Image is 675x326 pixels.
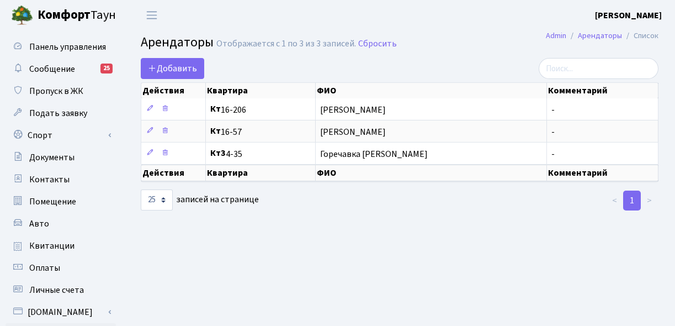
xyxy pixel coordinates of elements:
[317,167,336,179] font: ФИО
[6,146,116,169] a: Документы
[142,85,184,97] font: Действия
[6,257,116,279] a: Оплаты
[28,129,52,141] font: Спорт
[6,102,116,124] a: Подать заявку
[6,279,116,301] a: Личные счета
[103,64,110,73] font: 25
[141,58,204,79] a: Добавить
[6,124,116,146] a: Спорт
[29,173,70,186] font: Контакты
[548,85,608,97] font: Комментарий
[29,151,75,164] font: Документы
[6,235,116,257] a: Квитанции
[221,126,242,138] font: 16-57
[29,262,60,274] font: Оплаты
[551,126,555,138] font: -
[6,191,116,213] a: Помещение
[6,36,116,58] a: Панель управления
[210,103,221,115] font: Кт
[551,148,555,160] font: -
[29,240,75,252] font: Квитанции
[91,6,116,24] font: Таун
[529,24,675,48] nav: breadcrumb
[38,6,91,24] font: Комфорт
[176,193,259,206] font: записей на странице
[207,85,248,97] font: Квартира
[320,104,386,116] font: [PERSON_NAME]
[634,30,658,41] font: Список
[142,167,184,179] font: Действия
[29,107,87,119] font: Подать заявку
[6,169,116,191] a: Контакты
[623,191,641,211] a: 1
[317,85,336,97] font: ФИО
[6,213,116,235] a: Авто
[157,62,197,75] font: Добавить
[358,38,397,50] font: Сбросить
[6,301,116,323] a: [DOMAIN_NAME]
[29,63,75,75] font: Сообщение
[6,80,116,102] a: Пропуск в ЖК
[546,30,566,41] a: Admin
[226,148,242,160] font: 4-35
[320,126,386,138] font: [PERSON_NAME]
[29,41,106,53] font: Панель управления
[29,218,49,230] font: Авто
[210,147,226,159] font: Кт3
[630,194,634,207] font: 1
[28,306,93,318] font: [DOMAIN_NAME]
[221,104,246,116] font: 16-206
[6,58,116,80] a: Сообщение25
[595,9,662,22] a: [PERSON_NAME]
[551,104,555,116] font: -
[358,39,397,49] a: Сбросить
[548,167,608,179] font: Комментарий
[320,148,428,160] font: Горечавка [PERSON_NAME]
[29,284,84,296] font: Личные счета
[578,30,622,41] a: Арендаторы
[207,167,248,179] font: Квартира
[141,33,214,52] font: Арендаторы
[11,4,33,27] img: logo.png
[539,58,658,79] input: Поиск...
[138,6,166,24] button: Переключить навигацию
[29,85,83,97] font: Пропуск в ЖК
[210,125,221,137] font: Кт
[29,196,76,208] font: Помещение
[216,38,356,50] font: Отображается с 1 по 3 из 3 записей.
[141,190,173,211] select: записей на странице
